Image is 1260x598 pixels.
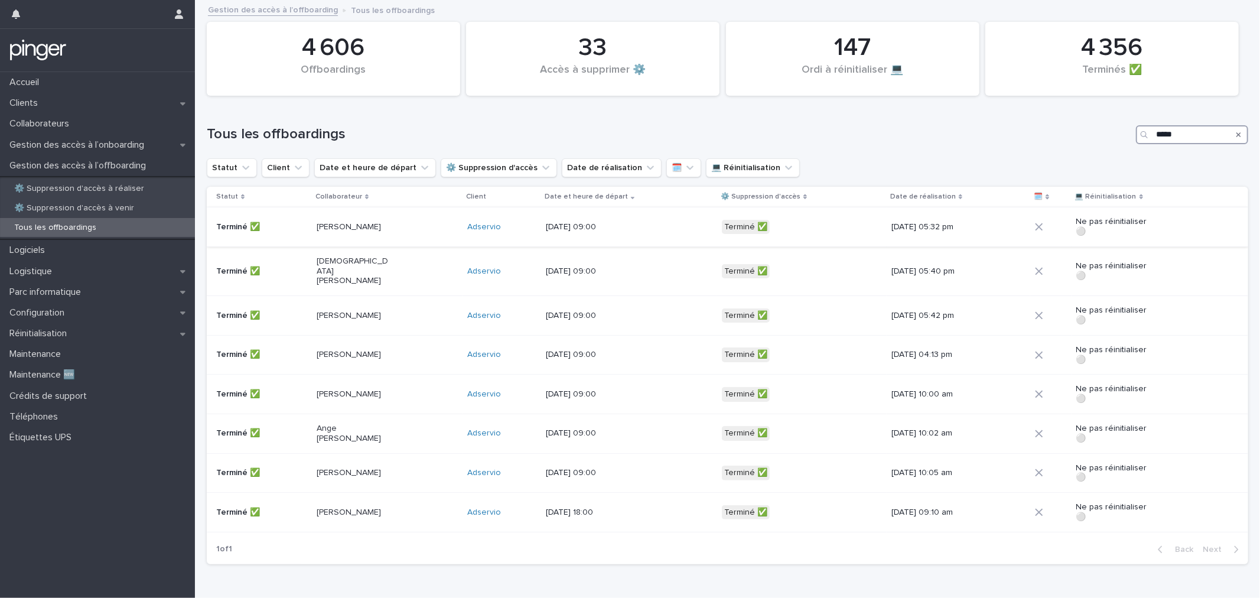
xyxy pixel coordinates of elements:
[467,389,501,399] a: Adservio
[207,126,1131,143] h1: Tous les offboardings
[546,350,620,360] p: [DATE] 09:00
[546,508,620,518] p: [DATE] 18:00
[5,139,154,151] p: Gestion des accès à l’onboarding
[207,296,1248,336] tr: Terminé ✅[PERSON_NAME]Adservio [DATE] 09:00Terminé ✅[DATE] 05:42 pmNe pas réinitialiser ⚪
[207,158,257,177] button: Statut
[216,508,290,518] p: Terminé ✅
[317,222,390,232] p: [PERSON_NAME]
[317,350,390,360] p: [PERSON_NAME]
[891,266,965,277] p: [DATE] 05:40 pm
[890,190,956,203] p: Date de réalisation
[722,264,770,279] div: Terminé ✅
[207,207,1248,247] tr: Terminé ✅[PERSON_NAME]Adservio [DATE] 09:00Terminé ✅[DATE] 05:32 pmNe pas réinitialiser ⚪
[467,266,501,277] a: Adservio
[466,190,486,203] p: Client
[314,158,436,177] button: Date et heure de départ
[5,411,67,422] p: Téléphones
[1136,125,1248,144] input: Search
[891,428,965,438] p: [DATE] 10:02 am
[207,414,1248,453] tr: Terminé ✅Ange [PERSON_NAME]Adservio [DATE] 09:00Terminé ✅[DATE] 10:02 amNe pas réinitialiser ⚪
[546,222,620,232] p: [DATE] 09:00
[486,64,699,89] div: Accès à supprimer ⚙️
[1005,64,1219,89] div: Terminés ✅
[216,428,290,438] p: Terminé ✅
[216,468,290,478] p: Terminé ✅
[5,328,76,339] p: Réinitialisation
[1148,544,1198,555] button: Back
[216,190,238,203] p: Statut
[546,311,620,321] p: [DATE] 09:00
[467,222,501,232] a: Adservio
[5,118,79,129] p: Collaborateurs
[5,184,154,194] p: ⚙️ Suppression d'accès à réaliser
[722,466,770,480] div: Terminé ✅
[5,349,70,360] p: Maintenance
[207,375,1248,414] tr: Terminé ✅[PERSON_NAME]Adservio [DATE] 09:00Terminé ✅[DATE] 10:00 amNe pas réinitialiser ⚪
[207,335,1248,375] tr: Terminé ✅[PERSON_NAME]Adservio [DATE] 09:00Terminé ✅[DATE] 04:13 pmNe pas réinitialiser ⚪
[317,424,390,444] p: Ange [PERSON_NAME]
[1076,261,1150,281] p: Ne pas réinitialiser ⚪
[5,266,61,277] p: Logistique
[1075,190,1137,203] p: 💻 Réinitialisation
[891,311,965,321] p: [DATE] 05:42 pm
[317,468,390,478] p: [PERSON_NAME]
[1203,545,1229,554] span: Next
[262,158,310,177] button: Client
[722,347,770,362] div: Terminé ✅
[722,387,770,402] div: Terminé ✅
[546,389,620,399] p: [DATE] 09:00
[207,453,1248,493] tr: Terminé ✅[PERSON_NAME]Adservio [DATE] 09:00Terminé ✅[DATE] 10:05 amNe pas réinitialiser ⚪
[891,508,965,518] p: [DATE] 09:10 am
[227,64,440,89] div: Offboardings
[207,246,1248,295] tr: Terminé ✅[DEMOGRAPHIC_DATA][PERSON_NAME]Adservio [DATE] 09:00Terminé ✅[DATE] 05:40 pmNe pas réini...
[1005,33,1219,63] div: 4 356
[1198,544,1248,555] button: Next
[1076,463,1150,483] p: Ne pas réinitialiser ⚪
[722,426,770,441] div: Terminé ✅
[722,220,770,235] div: Terminé ✅
[5,391,96,402] p: Crédits de support
[5,77,48,88] p: Accueil
[891,468,965,478] p: [DATE] 10:05 am
[5,245,54,256] p: Logiciels
[441,158,557,177] button: ⚙️ Suppression d'accès
[467,468,501,478] a: Adservio
[1076,502,1150,522] p: Ne pas réinitialiser ⚪
[467,311,501,321] a: Adservio
[722,505,770,520] div: Terminé ✅
[746,64,959,89] div: Ordi à réinitialiser 💻
[1076,305,1150,326] p: Ne pas réinitialiser ⚪
[5,203,144,213] p: ⚙️ Suppression d'accès à venir
[227,33,440,63] div: 4 606
[546,266,620,277] p: [DATE] 09:00
[486,33,699,63] div: 33
[207,535,242,564] p: 1 of 1
[351,3,435,16] p: Tous les offboardings
[1034,190,1043,203] p: 🗓️
[5,307,74,318] p: Configuration
[891,222,965,232] p: [DATE] 05:32 pm
[315,190,362,203] p: Collaborateur
[5,369,84,381] p: Maintenance 🆕
[207,493,1248,532] tr: Terminé ✅[PERSON_NAME]Adservio [DATE] 18:00Terminé ✅[DATE] 09:10 amNe pas réinitialiser ⚪
[546,428,620,438] p: [DATE] 09:00
[546,468,620,478] p: [DATE] 09:00
[216,389,290,399] p: Terminé ✅
[1076,217,1150,237] p: Ne pas réinitialiser ⚪
[545,190,628,203] p: Date et heure de départ
[467,350,501,360] a: Adservio
[216,222,290,232] p: Terminé ✅
[5,160,155,171] p: Gestion des accès à l’offboarding
[562,158,662,177] button: Date de réalisation
[891,389,965,399] p: [DATE] 10:00 am
[1076,345,1150,365] p: Ne pas réinitialiser ⚪
[208,2,338,16] a: Gestion des accès à l’offboarding
[721,190,800,203] p: ⚙️ Suppression d'accès
[317,389,390,399] p: [PERSON_NAME]
[9,38,67,62] img: mTgBEunGTSyRkCgitkcU
[216,311,290,321] p: Terminé ✅
[5,97,47,109] p: Clients
[722,308,770,323] div: Terminé ✅
[216,266,290,277] p: Terminé ✅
